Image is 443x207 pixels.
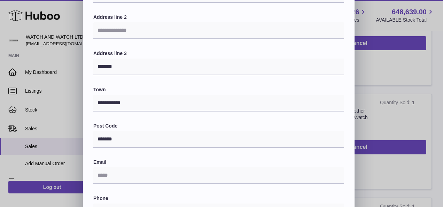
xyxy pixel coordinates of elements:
[93,86,344,93] label: Town
[93,195,344,202] label: Phone
[93,50,344,57] label: Address line 3
[93,123,344,129] label: Post Code
[93,14,344,21] label: Address line 2
[93,159,344,166] label: Email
